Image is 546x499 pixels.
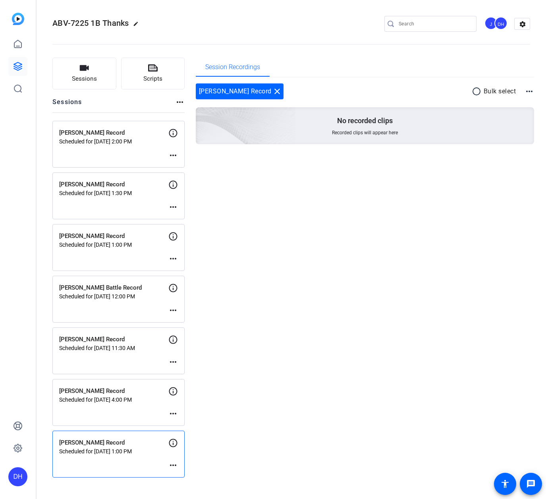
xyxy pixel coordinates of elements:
ngx-avatar: James [484,17,498,31]
span: Recorded clips will appear here [332,130,398,136]
p: [PERSON_NAME] Record [59,335,168,344]
p: Scheduled for [DATE] 4:00 PM [59,396,168,403]
span: Sessions [72,74,97,83]
ngx-avatar: Dan Hoffman [494,17,508,31]
mat-icon: message [526,479,536,489]
div: DH [8,467,27,486]
div: DH [494,17,507,30]
p: Scheduled for [DATE] 11:30 AM [59,345,168,351]
img: embarkstudio-empty-session.png [107,29,296,201]
mat-icon: close [272,87,282,96]
mat-icon: more_horiz [168,202,178,212]
div: J [484,17,498,30]
mat-icon: settings [515,18,531,30]
p: Scheduled for [DATE] 1:30 PM [59,190,168,196]
p: No recorded clips [337,116,393,126]
p: [PERSON_NAME] Record [59,232,168,241]
p: Scheduled for [DATE] 12:00 PM [59,293,168,300]
mat-icon: more_horiz [168,306,178,315]
img: blue-gradient.svg [12,13,24,25]
mat-icon: radio_button_unchecked [472,87,484,96]
mat-icon: more_horiz [168,460,178,470]
p: [PERSON_NAME] Record [59,180,168,189]
mat-icon: more_horiz [525,87,534,96]
h2: Sessions [52,97,82,112]
span: Session Recordings [205,64,260,70]
button: Sessions [52,58,116,89]
p: [PERSON_NAME] Record [59,438,168,447]
p: Scheduled for [DATE] 1:00 PM [59,448,168,455]
span: ABV-7225 1B Thanks [52,18,129,28]
p: [PERSON_NAME] Record [59,387,168,396]
button: Scripts [121,58,185,89]
mat-icon: more_horiz [168,151,178,160]
p: Scheduled for [DATE] 1:00 PM [59,242,168,248]
mat-icon: more_horiz [175,97,185,107]
mat-icon: edit [133,21,143,31]
div: [PERSON_NAME] Record [196,83,284,99]
input: Search [399,19,470,29]
p: Bulk select [484,87,516,96]
mat-icon: more_horiz [168,357,178,367]
span: Scripts [143,74,162,83]
mat-icon: more_horiz [168,254,178,263]
mat-icon: more_horiz [168,409,178,418]
p: Scheduled for [DATE] 2:00 PM [59,138,168,145]
p: [PERSON_NAME] Record [59,128,168,137]
p: [PERSON_NAME] Battle Record [59,283,168,292]
mat-icon: accessibility [500,479,510,489]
